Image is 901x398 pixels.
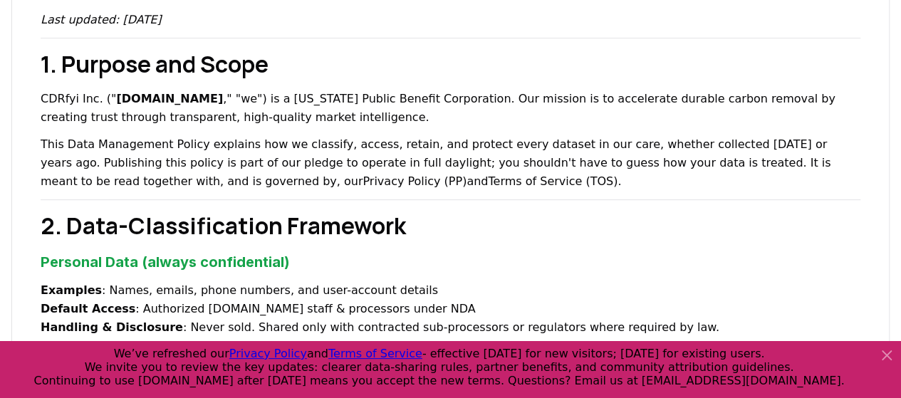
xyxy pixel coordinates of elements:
strong: [DOMAIN_NAME] [116,92,223,105]
h2: 2. Data-Classification Framework [41,209,860,243]
a: Privacy Policy (PP) [363,174,467,188]
p: This Data Management Policy explains how we classify, access, retain, and protect every dataset i... [41,135,860,191]
h3: Personal Data (always confidential) [41,251,860,273]
em: Last updated: [DATE] [41,13,162,26]
h2: 1. Purpose and Scope [41,47,860,81]
strong: Examples [41,283,102,297]
p: : Names, emails, phone numbers, and user-account details : Authorized [DOMAIN_NAME] staff & proce... [41,281,860,355]
strong: Handling & Disclosure [41,320,183,334]
p: CDRfyi Inc. (" ," "we") is a [US_STATE] Public Benefit Corporation. Our mission is to accelerate ... [41,90,860,127]
strong: Default Access [41,302,135,315]
a: Terms of Service (TOS) [488,174,618,188]
strong: Rationale [41,339,102,352]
